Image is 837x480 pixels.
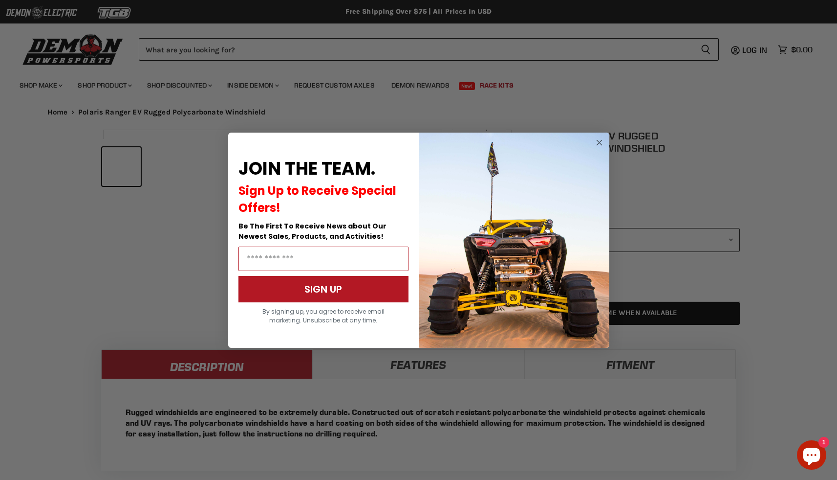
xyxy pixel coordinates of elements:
inbox-online-store-chat: Shopify online store chat [794,440,829,472]
span: JOIN THE TEAM. [238,156,375,181]
button: SIGN UP [238,276,408,302]
button: Close dialog [593,137,605,149]
input: Email Address [238,247,408,271]
img: a9095488-b6e7-41ba-879d-588abfab540b.jpeg [419,133,609,348]
span: By signing up, you agree to receive email marketing. Unsubscribe at any time. [262,307,385,324]
span: Be The First To Receive News about Our Newest Sales, Products, and Activities! [238,221,386,241]
span: Sign Up to Receive Special Offers! [238,183,396,216]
